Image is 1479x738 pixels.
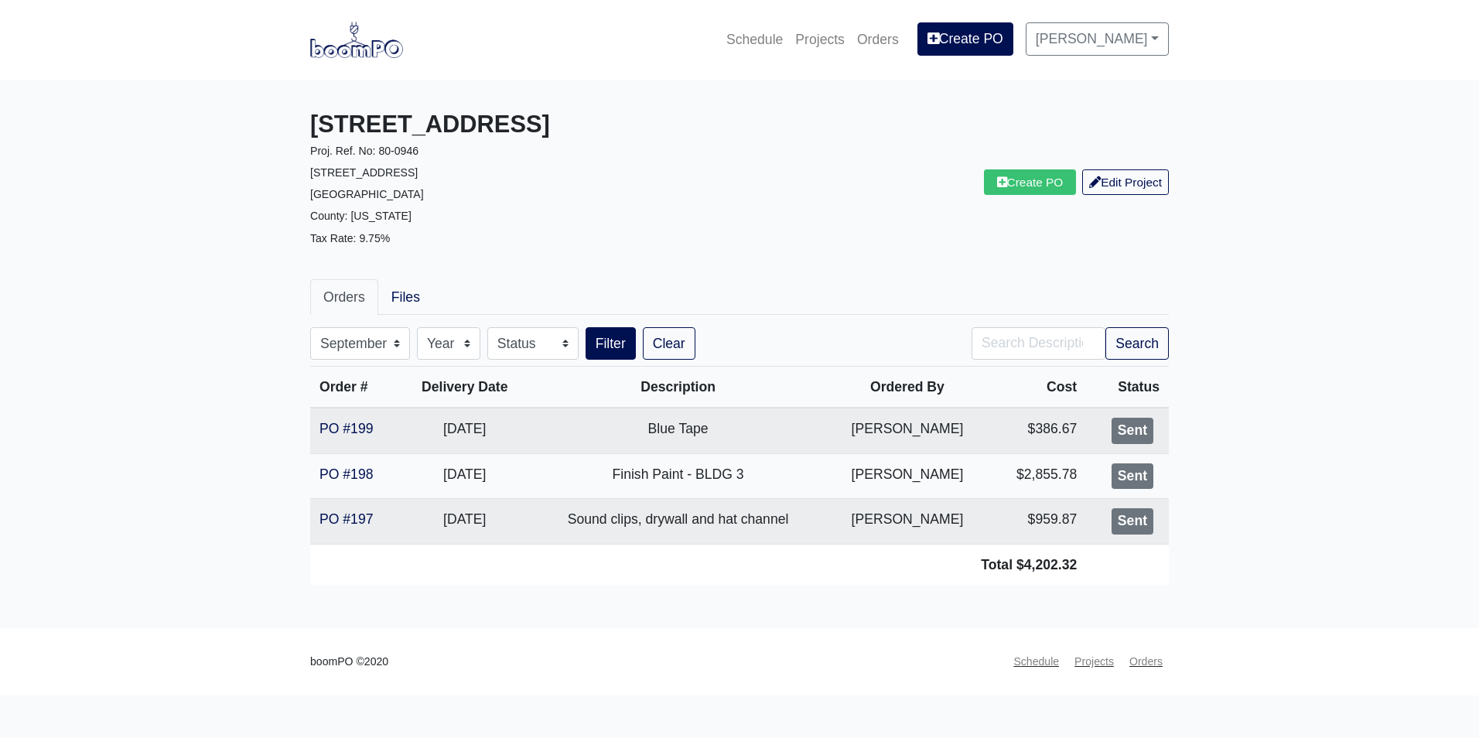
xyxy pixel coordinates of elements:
[319,466,373,482] a: PO #198
[988,408,1086,453] td: $386.67
[1007,647,1065,677] a: Schedule
[988,453,1086,499] td: $2,855.78
[310,279,378,315] a: Orders
[826,408,988,453] td: [PERSON_NAME]
[400,408,530,453] td: [DATE]
[851,22,905,56] a: Orders
[1123,647,1169,677] a: Orders
[1112,463,1153,490] div: Sent
[972,327,1105,360] input: Search
[789,22,851,56] a: Projects
[319,511,373,527] a: PO #197
[988,499,1086,545] td: $959.87
[378,279,433,315] a: Files
[310,111,728,139] h3: [STREET_ADDRESS]
[530,367,827,408] th: Description
[310,210,412,222] small: County: [US_STATE]
[720,22,789,56] a: Schedule
[310,166,418,179] small: [STREET_ADDRESS]
[530,453,827,499] td: Finish Paint - BLDG 3
[1105,327,1169,360] button: Search
[400,453,530,499] td: [DATE]
[530,408,827,453] td: Blue Tape
[643,327,695,360] a: Clear
[1112,508,1153,535] div: Sent
[984,169,1077,195] a: Create PO
[586,327,636,360] button: Filter
[310,653,388,671] small: boomPO ©2020
[319,421,373,436] a: PO #199
[1086,367,1169,408] th: Status
[400,367,530,408] th: Delivery Date
[1112,418,1153,444] div: Sent
[310,367,400,408] th: Order #
[400,499,530,545] td: [DATE]
[917,22,1013,55] a: Create PO
[530,499,827,545] td: Sound clips, drywall and hat channel
[1068,647,1120,677] a: Projects
[826,499,988,545] td: [PERSON_NAME]
[310,188,424,200] small: [GEOGRAPHIC_DATA]
[826,367,988,408] th: Ordered By
[310,145,418,157] small: Proj. Ref. No: 80-0946
[1082,169,1169,195] a: Edit Project
[988,367,1086,408] th: Cost
[826,453,988,499] td: [PERSON_NAME]
[1026,22,1169,55] a: [PERSON_NAME]
[310,232,390,244] small: Tax Rate: 9.75%
[310,22,403,57] img: boomPO
[310,544,1086,585] td: Total $4,202.32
